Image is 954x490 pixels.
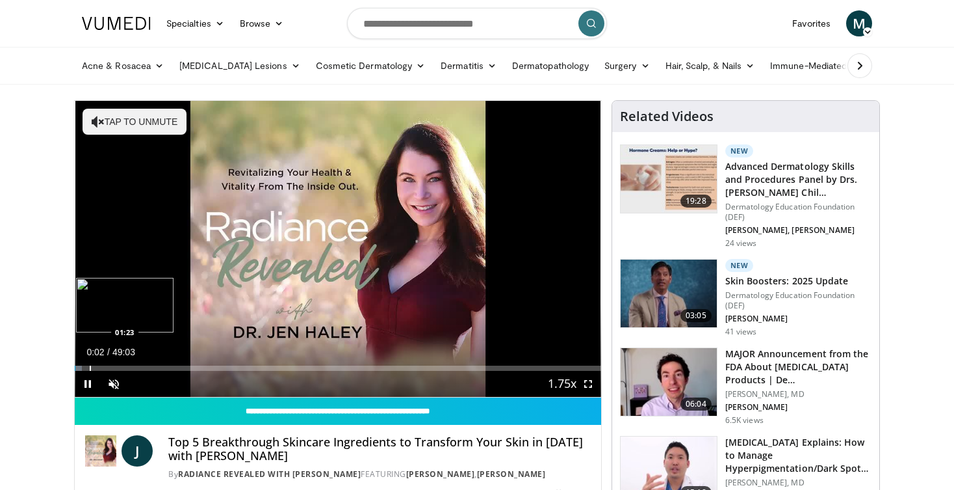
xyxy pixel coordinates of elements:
[82,17,151,30] img: VuMedi Logo
[680,398,712,411] span: 06:04
[725,327,757,337] p: 41 views
[75,371,101,397] button: Pause
[762,53,868,79] a: Immune-Mediated
[725,259,754,272] p: New
[725,144,754,157] p: New
[725,389,871,400] p: [PERSON_NAME], MD
[725,347,871,387] h3: MAJOR Announcement from the FDA About [MEDICAL_DATA] Products | De…
[784,10,838,36] a: Favorites
[597,53,658,79] a: Surgery
[168,435,591,463] h4: Top 5 Breakthrough Skincare Ingredients to Transform Your Skin in [DATE] with [PERSON_NAME]
[725,290,871,311] p: Dermatology Education Foundation (DEF)
[168,469,591,480] div: By FEATURING ,
[575,371,601,397] button: Fullscreen
[477,469,546,480] a: [PERSON_NAME]
[621,145,717,213] img: dd29cf01-09ec-4981-864e-72915a94473e.150x105_q85_crop-smart_upscale.jpg
[433,53,504,79] a: Dermatitis
[112,347,135,357] span: 49:03
[620,109,714,124] h4: Related Videos
[83,109,187,135] button: Tap to unmute
[725,202,871,223] p: Dermatology Education Foundation (DEF)
[725,160,871,199] h3: Advanced Dermatology Skills and Procedures Panel by Drs. [PERSON_NAME] Chil…
[347,8,607,39] input: Search topics, interventions
[725,238,757,249] p: 24 views
[725,402,871,413] p: [PERSON_NAME]
[74,53,172,79] a: Acne & Rosacea
[86,347,104,357] span: 0:02
[846,10,872,36] a: M
[621,260,717,327] img: 5d8405b0-0c3f-45ed-8b2f-ed15b0244802.150x105_q85_crop-smart_upscale.jpg
[620,259,871,337] a: 03:05 New Skin Boosters: 2025 Update Dermatology Education Foundation (DEF) [PERSON_NAME] 41 views
[232,10,292,36] a: Browse
[658,53,762,79] a: Hair, Scalp, & Nails
[725,314,871,324] p: [PERSON_NAME]
[725,415,764,426] p: 6.5K views
[680,195,712,208] span: 19:28
[107,347,110,357] span: /
[680,309,712,322] span: 03:05
[620,347,871,426] a: 06:04 MAJOR Announcement from the FDA About [MEDICAL_DATA] Products | De… [PERSON_NAME], MD [PERS...
[549,371,575,397] button: Playback Rate
[178,469,361,480] a: Radiance Revealed with [PERSON_NAME]
[725,225,871,236] p: [PERSON_NAME], [PERSON_NAME]
[308,53,433,79] a: Cosmetic Dermatology
[725,436,871,475] h3: [MEDICAL_DATA] Explains: How to Manage Hyperpigmentation/Dark Spots o…
[85,435,116,467] img: Radiance Revealed with Dr. Jen Haley
[620,144,871,249] a: 19:28 New Advanced Dermatology Skills and Procedures Panel by Drs. [PERSON_NAME] Chil… Dermatolog...
[621,348,717,416] img: b8d0b268-5ea7-42fe-a1b9-7495ab263df8.150x105_q85_crop-smart_upscale.jpg
[159,10,232,36] a: Specialties
[172,53,308,79] a: [MEDICAL_DATA] Lesions
[504,53,597,79] a: Dermatopathology
[122,435,153,467] a: J
[725,275,871,288] h3: Skin Boosters: 2025 Update
[76,278,174,333] img: image.jpeg
[75,366,601,371] div: Progress Bar
[101,371,127,397] button: Unmute
[406,469,475,480] a: [PERSON_NAME]
[75,101,601,398] video-js: Video Player
[725,478,871,488] p: [PERSON_NAME], MD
